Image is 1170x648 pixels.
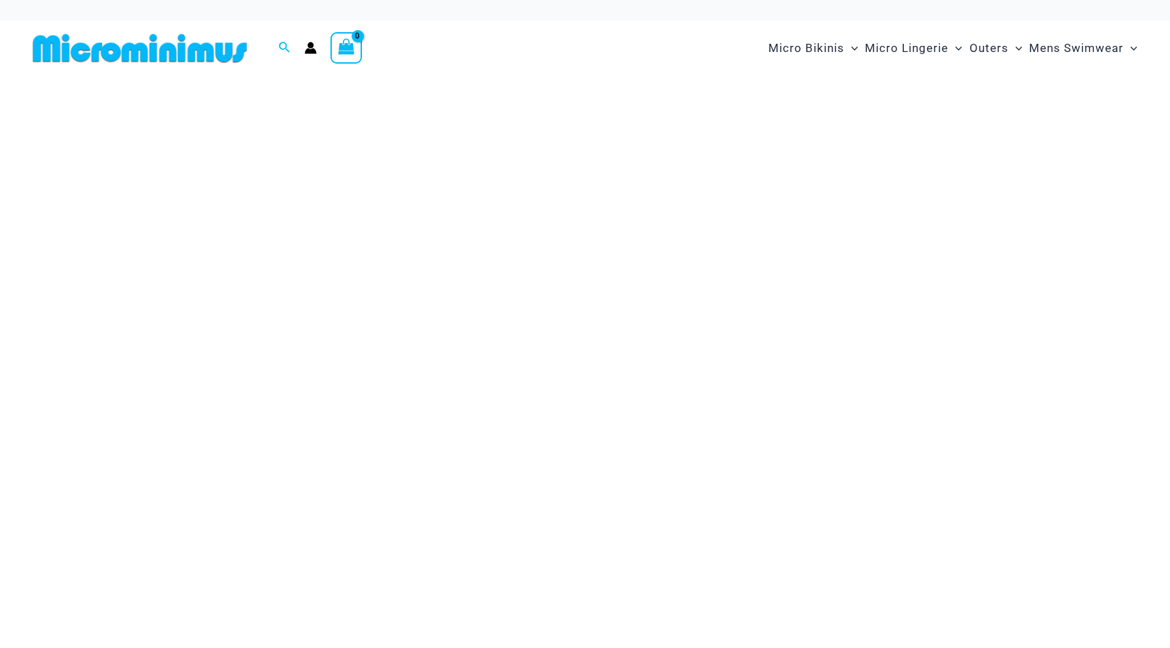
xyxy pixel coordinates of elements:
[970,31,1009,66] span: Outers
[27,33,252,64] img: MM SHOP LOGO FLAT
[865,31,948,66] span: Micro Lingerie
[861,27,965,69] a: Micro LingerieMenu ToggleMenu Toggle
[966,27,1026,69] a: OutersMenu ToggleMenu Toggle
[765,27,861,69] a: Micro BikinisMenu ToggleMenu Toggle
[844,31,858,66] span: Menu Toggle
[1026,27,1141,69] a: Mens SwimwearMenu ToggleMenu Toggle
[763,25,1143,71] nav: Site Navigation
[768,31,844,66] span: Micro Bikinis
[278,40,291,57] a: Search icon link
[330,32,362,64] a: View Shopping Cart, empty
[1009,31,1022,66] span: Menu Toggle
[304,42,317,54] a: Account icon link
[1029,31,1123,66] span: Mens Swimwear
[948,31,962,66] span: Menu Toggle
[1123,31,1137,66] span: Menu Toggle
